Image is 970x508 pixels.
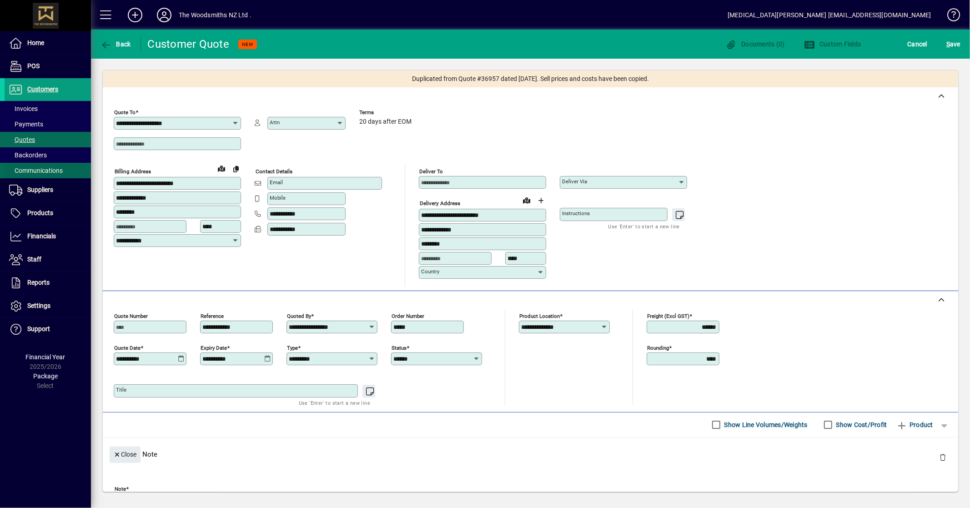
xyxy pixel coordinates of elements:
[214,161,229,176] a: View on map
[5,163,91,178] a: Communications
[103,438,958,471] div: Note
[179,8,251,22] div: The Woodsmiths NZ Ltd .
[5,272,91,294] a: Reports
[834,420,887,429] label: Show Cost/Profit
[116,387,126,393] mat-label: Title
[9,167,63,174] span: Communications
[896,417,933,432] span: Product
[242,41,253,47] span: NEW
[150,7,179,23] button: Profile
[201,312,224,319] mat-label: Reference
[940,2,959,31] a: Knowledge Base
[114,312,148,319] mat-label: Quote number
[9,121,43,128] span: Payments
[270,179,283,186] mat-label: Email
[91,36,141,52] app-page-header-button: Back
[27,186,53,193] span: Suppliers
[107,450,143,458] app-page-header-button: Close
[101,40,131,48] span: Back
[5,248,91,271] a: Staff
[905,36,930,52] button: Cancel
[359,118,412,126] span: 20 days after EOM
[932,447,954,468] button: Delete
[392,312,424,319] mat-label: Order number
[27,302,50,309] span: Settings
[9,105,38,112] span: Invoices
[5,225,91,248] a: Financials
[5,295,91,317] a: Settings
[944,36,963,52] button: Save
[27,86,58,93] span: Customers
[5,147,91,163] a: Backorders
[229,161,243,176] button: Copy to Delivery address
[932,453,954,461] app-page-header-button: Delete
[946,37,960,51] span: ave
[5,179,91,201] a: Suppliers
[392,344,407,351] mat-label: Status
[114,109,136,116] mat-label: Quote To
[27,209,53,216] span: Products
[534,193,548,208] button: Choose address
[647,344,669,351] mat-label: Rounding
[723,420,808,429] label: Show Line Volumes/Weights
[562,178,587,185] mat-label: Deliver via
[724,36,787,52] button: Documents (0)
[908,37,928,51] span: Cancel
[5,55,91,78] a: POS
[27,62,40,70] span: POS
[33,372,58,380] span: Package
[27,279,50,286] span: Reports
[148,37,230,51] div: Customer Quote
[892,417,938,433] button: Product
[270,195,286,201] mat-label: Mobile
[9,151,47,159] span: Backorders
[5,116,91,132] a: Payments
[728,8,931,22] div: [MEDICAL_DATA][PERSON_NAME] [EMAIL_ADDRESS][DOMAIN_NAME]
[270,119,280,126] mat-label: Attn
[608,221,680,231] mat-hint: Use 'Enter' to start a new line
[201,344,227,351] mat-label: Expiry date
[802,36,864,52] button: Custom Fields
[5,32,91,55] a: Home
[287,344,298,351] mat-label: Type
[519,312,560,319] mat-label: Product location
[114,344,141,351] mat-label: Quote date
[562,210,590,216] mat-label: Instructions
[115,485,126,492] mat-label: Note
[5,202,91,225] a: Products
[5,318,91,341] a: Support
[26,353,65,361] span: Financial Year
[113,447,137,462] span: Close
[9,136,35,143] span: Quotes
[27,325,50,332] span: Support
[98,36,133,52] button: Back
[27,39,44,46] span: Home
[287,312,311,319] mat-label: Quoted by
[27,256,41,263] span: Staff
[110,447,141,463] button: Close
[519,193,534,207] a: View on map
[946,40,950,48] span: S
[27,232,56,240] span: Financials
[359,110,414,116] span: Terms
[5,101,91,116] a: Invoices
[804,40,861,48] span: Custom Fields
[421,268,439,275] mat-label: Country
[121,7,150,23] button: Add
[5,132,91,147] a: Quotes
[726,40,785,48] span: Documents (0)
[299,397,370,408] mat-hint: Use 'Enter' to start a new line
[412,74,649,84] span: Duplicated from Quote #36957 dated [DATE]. Sell prices and costs have been copied.
[647,312,689,319] mat-label: Freight (excl GST)
[419,168,443,175] mat-label: Deliver To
